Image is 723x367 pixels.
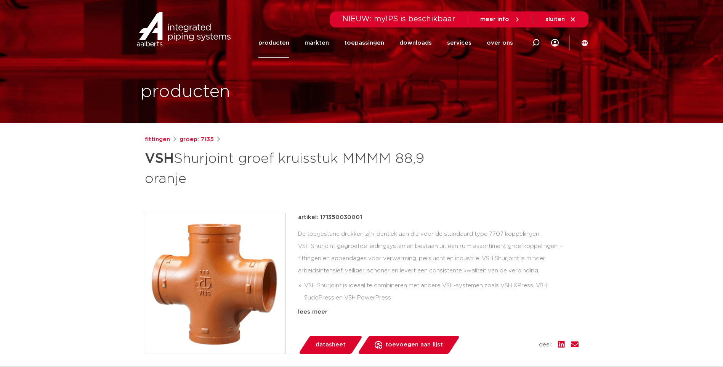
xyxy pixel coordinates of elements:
a: producten [258,28,289,58]
a: services [447,28,471,58]
span: datasheet [316,339,346,351]
span: sluiten [545,16,565,22]
h1: producten [141,80,230,104]
li: het ‘Aalberts integrated piping systems’ assortiment beslaat een volledig geïntegreerd systeem va... [304,304,579,328]
a: over ons [487,28,513,58]
nav: Menu [258,28,513,58]
a: markten [305,28,329,58]
a: meer info [480,16,521,23]
div: lees meer [298,307,579,317]
li: VSH Shurjoint is ideaal te combineren met andere VSH-systemen zoals VSH XPress, VSH SudoPress en ... [304,280,579,304]
span: NIEUW: myIPS is beschikbaar [342,15,455,23]
div: De toegestane drukken zijn identiek aan die voor de standaard type 7707 koppelingen. VSH Shurjoin... [298,228,579,304]
a: toepassingen [344,28,384,58]
a: sluiten [545,16,576,23]
p: artikel: 171350030001 [298,213,362,222]
strong: VSH [145,152,174,166]
h1: Shurjoint groef kruisstuk MMMM 88,9 oranje [145,147,431,188]
span: toevoegen aan lijst [385,339,443,351]
a: datasheet [298,336,363,354]
a: groep: 7135 [180,135,214,144]
img: Product Image for VSH Shurjoint groef kruisstuk MMMM 88,9 oranje [145,213,285,354]
span: meer info [480,16,509,22]
span: deel: [539,340,552,349]
a: downloads [399,28,432,58]
a: fittingen [145,135,170,144]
